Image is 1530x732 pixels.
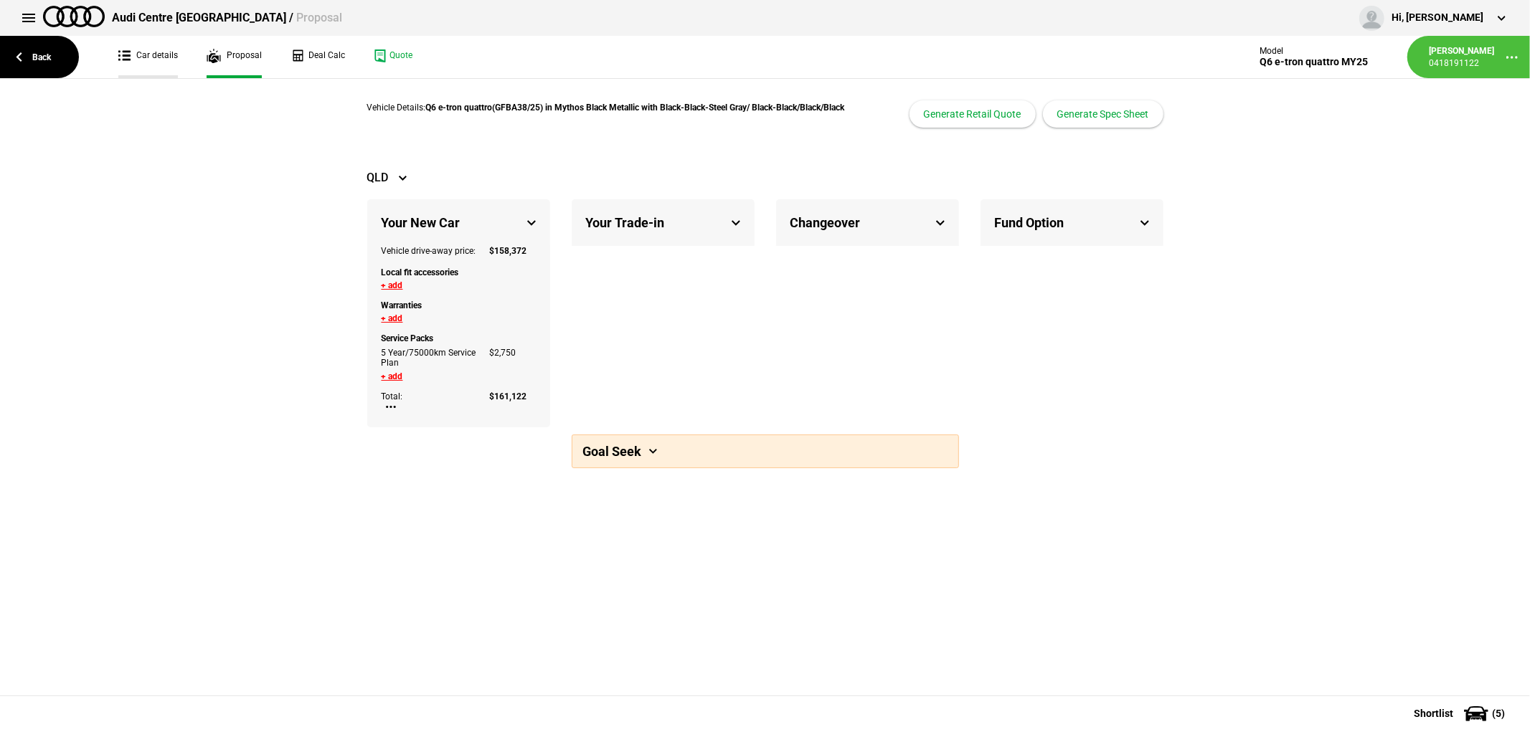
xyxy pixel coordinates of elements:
button: + add [382,372,403,381]
strong: Warranties [382,300,422,310]
button: Shortlist(5) [1392,695,1530,731]
div: Your Trade-in [572,199,755,246]
div: Hi, [PERSON_NAME] [1392,11,1483,25]
a: Deal Calc [291,36,345,78]
button: + add [382,281,403,290]
div: QLD [367,163,1163,192]
div: Your New Car [367,199,550,246]
div: Changeover [776,199,959,246]
a: [PERSON_NAME]0418191122 [1429,45,1494,70]
div: 5 Year/75000km Service Plan [382,348,490,369]
img: audi.png [43,6,105,27]
div: $ 2,750 [489,348,536,358]
div: Goal Seek [572,435,958,467]
button: Generate Retail Quote [910,100,1036,128]
a: Proposal [207,36,262,78]
div: Q6 e-tron quattro MY25 [1260,56,1368,68]
span: Proposal [296,11,342,24]
strong: $ 158,372 [489,246,526,256]
button: ... [1494,39,1530,75]
span: ( 5 ) [1492,708,1505,718]
button: Generate Spec Sheet [1043,100,1163,128]
span: Shortlist [1414,708,1453,718]
strong: Service Packs [382,333,434,343]
button: + add [382,314,403,323]
a: Quote [374,36,412,78]
div: Model [1260,46,1368,56]
div: Audi Centre [GEOGRAPHIC_DATA] / [112,10,342,26]
strong: $ 161,122 [489,391,526,401]
div: 0418191122 [1429,57,1494,70]
a: Car details [118,36,178,78]
strong: Q6 e-tron quattro(GFBA38/25) in Mythos Black Metallic with Black-Black-Steel Gray/ Black-Black/Bl... [426,103,845,113]
div: [PERSON_NAME] [1429,45,1494,57]
strong: Local fit accessories [382,267,459,277]
div: Vehicle drive-away price: [382,246,490,256]
div: Vehicle Details: [367,102,845,126]
div: Fund Option [981,199,1163,246]
div: Total: [382,391,490,401]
